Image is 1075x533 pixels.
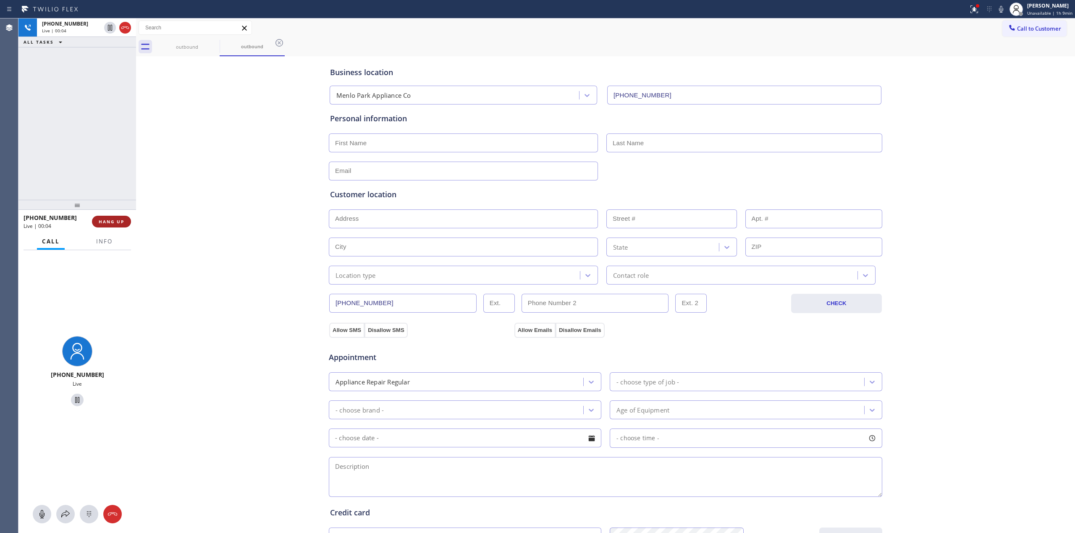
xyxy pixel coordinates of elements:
span: Live [73,380,82,387]
button: CHECK [791,294,882,313]
div: Business location [330,67,881,78]
span: - choose time - [616,434,659,442]
div: State [613,242,628,252]
input: Address [329,209,598,228]
span: Appointment [329,352,512,363]
input: Phone Number [329,294,477,313]
input: First Name [329,133,598,152]
input: Street # [606,209,737,228]
span: [PHONE_NUMBER] [42,20,88,27]
div: Location type [336,270,376,280]
input: Phone Number [607,86,881,105]
button: Call [37,233,65,250]
span: Live | 00:04 [42,28,66,34]
span: Live | 00:04 [24,222,51,230]
span: Call to Customer [1017,25,1061,32]
div: Credit card [330,507,881,518]
input: Ext. [483,294,515,313]
span: Call [42,238,60,245]
input: ZIP [745,238,883,256]
div: - choose type of job - [616,377,679,387]
div: outbound [220,43,284,50]
input: Phone Number 2 [522,294,669,313]
div: Menlo Park Appliance Co [336,91,411,100]
input: Search [139,21,252,34]
span: [PHONE_NUMBER] [51,371,104,379]
button: Hang up [119,22,131,34]
button: Allow Emails [514,323,556,338]
button: Info [91,233,118,250]
button: ALL TASKS [18,37,71,47]
input: Email [329,162,598,180]
div: - choose brand - [336,405,384,415]
div: Contact role [613,270,649,280]
button: Open directory [56,505,75,523]
button: Call to Customer [1002,21,1067,37]
span: Unavailable | 1h 9min [1027,10,1072,16]
button: Disallow SMS [364,323,408,338]
div: Customer location [330,189,881,200]
button: HANG UP [92,216,131,227]
button: Hold Customer [71,394,84,406]
div: outbound [155,44,219,50]
button: Hold Customer [104,22,116,34]
button: Mute [995,3,1007,15]
button: Open dialpad [80,505,98,523]
div: Age of Equipment [616,405,669,415]
button: Allow SMS [329,323,364,338]
input: Ext. 2 [675,294,707,313]
input: Apt. # [745,209,883,228]
input: - choose date - [329,428,601,447]
input: Last Name [606,133,882,152]
div: Personal information [330,113,881,124]
span: HANG UP [99,219,124,225]
button: Hang up [103,505,122,523]
input: City [329,238,598,256]
span: [PHONE_NUMBER] [24,214,77,222]
div: [PERSON_NAME] [1027,2,1072,9]
span: Info [96,238,113,245]
div: Appliance Repair Regular [336,377,410,387]
button: Mute [33,505,51,523]
span: ALL TASKS [24,39,54,45]
button: Disallow Emails [556,323,605,338]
